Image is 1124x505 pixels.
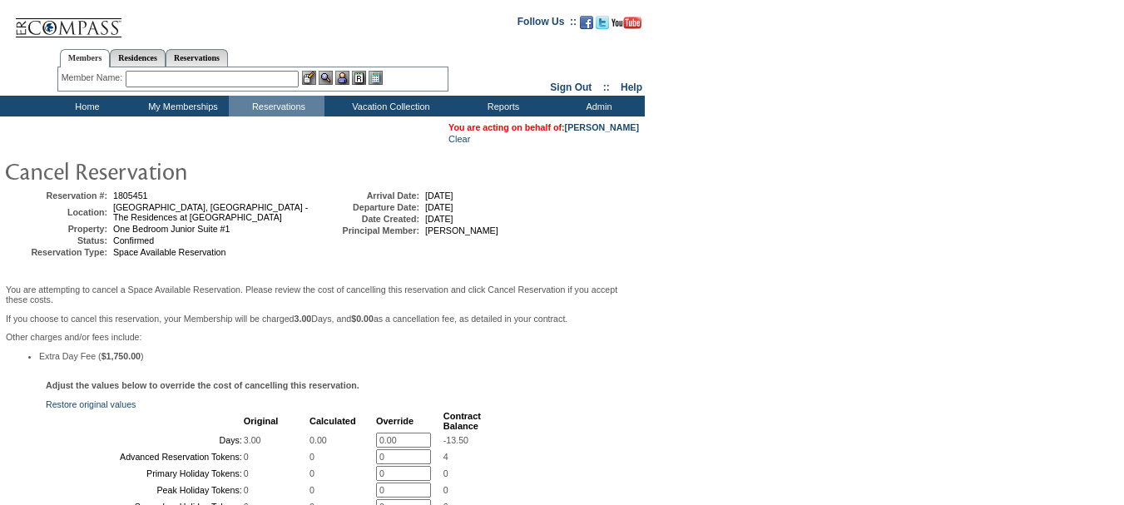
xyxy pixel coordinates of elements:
[596,16,609,29] img: Follow us on Twitter
[7,224,107,234] td: Property:
[352,71,366,85] img: Reservations
[229,96,324,116] td: Reservations
[113,224,230,234] span: One Bedroom Junior Suite #1
[14,4,122,38] img: Compass Home
[453,96,549,116] td: Reports
[4,154,337,187] img: pgTtlCancelRes.gif
[596,21,609,31] a: Follow us on Twitter
[113,202,308,222] span: [GEOGRAPHIC_DATA], [GEOGRAPHIC_DATA] - The Residences at [GEOGRAPHIC_DATA]
[113,247,225,257] span: Space Available Reservation
[443,485,448,495] span: 0
[6,285,639,304] p: You are attempting to cancel a Space Available Reservation. Please review the cost of cancelling ...
[351,314,374,324] b: $0.00
[166,49,228,67] a: Reservations
[309,435,327,445] span: 0.00
[7,191,107,201] td: Reservation #:
[425,202,453,212] span: [DATE]
[302,71,316,85] img: b_edit.gif
[60,49,111,67] a: Members
[319,71,333,85] img: View
[443,411,481,431] b: Contract Balance
[448,122,639,132] span: You are acting on behalf of:
[244,485,249,495] span: 0
[612,21,641,31] a: Subscribe to our YouTube Channel
[443,468,448,478] span: 0
[621,82,642,93] a: Help
[517,14,577,34] td: Follow Us ::
[319,214,419,224] td: Date Created:
[37,96,133,116] td: Home
[309,485,314,495] span: 0
[580,21,593,31] a: Become our fan on Facebook
[425,191,453,201] span: [DATE]
[113,191,148,201] span: 1805451
[7,202,107,222] td: Location:
[309,468,314,478] span: 0
[319,202,419,212] td: Departure Date:
[244,435,261,445] span: 3.00
[47,433,242,448] td: Days:
[335,71,349,85] img: Impersonate
[102,351,141,361] b: $1,750.00
[47,466,242,481] td: Primary Holiday Tokens:
[565,122,639,132] a: [PERSON_NAME]
[309,452,314,462] span: 0
[244,468,249,478] span: 0
[47,483,242,498] td: Peak Holiday Tokens:
[448,134,470,144] a: Clear
[549,96,645,116] td: Admin
[425,214,453,224] span: [DATE]
[39,351,639,361] li: Extra Day Fee ( )
[6,285,639,361] span: Other charges and/or fees include:
[425,225,498,235] span: [PERSON_NAME]
[295,314,312,324] b: 3.00
[7,247,107,257] td: Reservation Type:
[7,235,107,245] td: Status:
[133,96,229,116] td: My Memberships
[369,71,383,85] img: b_calculator.gif
[309,416,356,426] b: Calculated
[612,17,641,29] img: Subscribe to our YouTube Channel
[603,82,610,93] span: ::
[244,416,279,426] b: Original
[319,191,419,201] td: Arrival Date:
[46,399,136,409] a: Restore original values
[319,225,419,235] td: Principal Member:
[6,314,639,324] p: If you choose to cancel this reservation, your Membership will be charged Days, and as a cancella...
[376,416,413,426] b: Override
[324,96,453,116] td: Vacation Collection
[244,452,249,462] span: 0
[443,452,448,462] span: 4
[46,380,359,390] b: Adjust the values below to override the cost of cancelling this reservation.
[113,235,154,245] span: Confirmed
[110,49,166,67] a: Residences
[443,435,468,445] span: -13.50
[580,16,593,29] img: Become our fan on Facebook
[62,71,126,85] div: Member Name:
[550,82,592,93] a: Sign Out
[47,449,242,464] td: Advanced Reservation Tokens:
